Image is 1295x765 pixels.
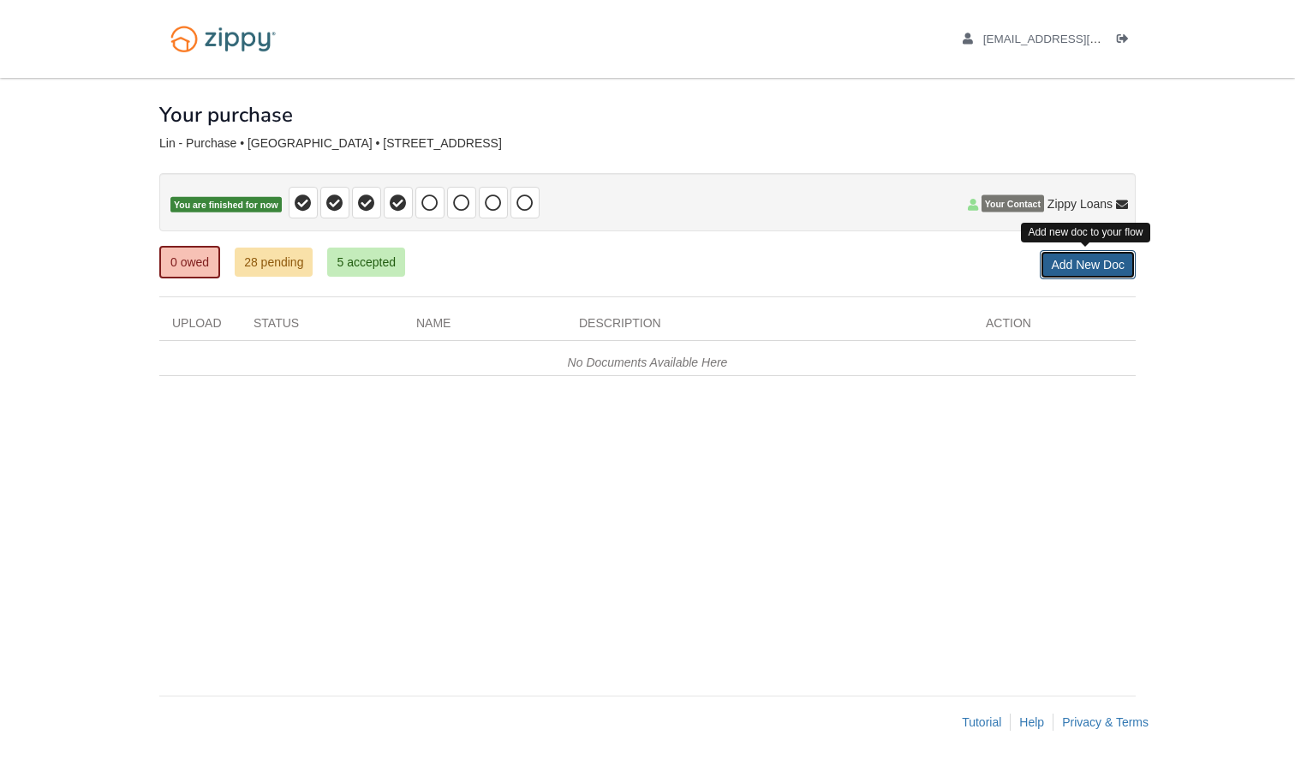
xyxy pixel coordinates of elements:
[982,195,1044,212] span: Your Contact
[973,314,1136,340] div: Action
[1062,715,1149,729] a: Privacy & Terms
[566,314,973,340] div: Description
[983,33,1179,45] span: saywhat8190@yahoo.com
[159,17,287,61] img: Logo
[403,314,566,340] div: Name
[235,248,313,277] a: 28 pending
[159,246,220,278] a: 0 owed
[159,104,293,126] h1: Your purchase
[568,356,728,369] em: No Documents Available Here
[1047,195,1113,212] span: Zippy Loans
[963,33,1179,50] a: edit profile
[1019,715,1044,729] a: Help
[1117,33,1136,50] a: Log out
[170,197,282,213] span: You are finished for now
[327,248,405,277] a: 5 accepted
[1021,223,1149,242] div: Add new doc to your flow
[159,314,241,340] div: Upload
[1040,250,1136,279] a: Add New Doc
[962,715,1001,729] a: Tutorial
[241,314,403,340] div: Status
[159,136,1136,151] div: Lin - Purchase • [GEOGRAPHIC_DATA] • [STREET_ADDRESS]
